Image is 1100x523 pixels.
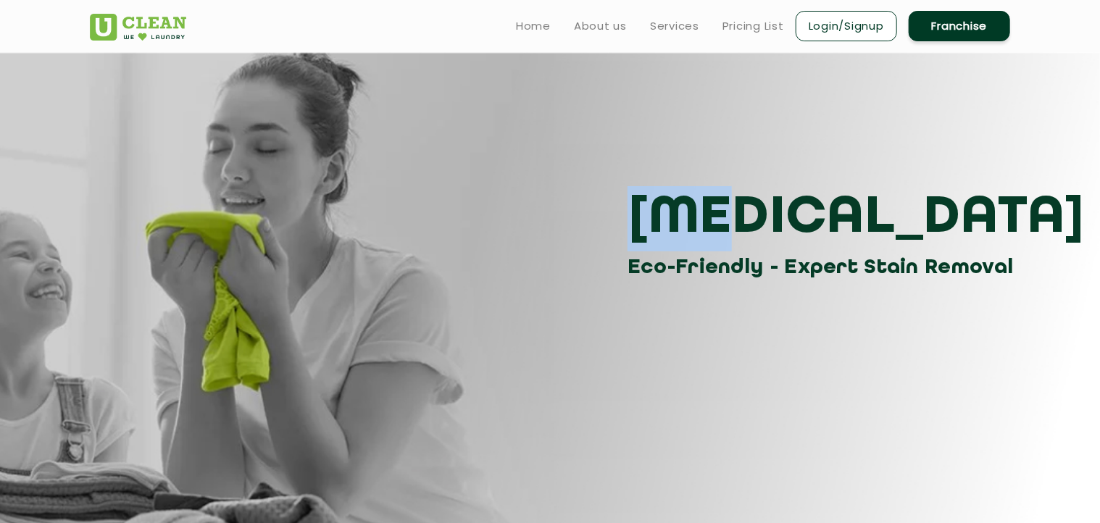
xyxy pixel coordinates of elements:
[650,17,699,35] a: Services
[628,186,1021,251] h3: [MEDICAL_DATA]
[909,11,1010,41] a: Franchise
[574,17,627,35] a: About us
[628,251,1021,284] h3: Eco-Friendly - Expert Stain Removal
[796,11,897,41] a: Login/Signup
[90,14,186,41] img: UClean Laundry and Dry Cleaning
[722,17,784,35] a: Pricing List
[516,17,551,35] a: Home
